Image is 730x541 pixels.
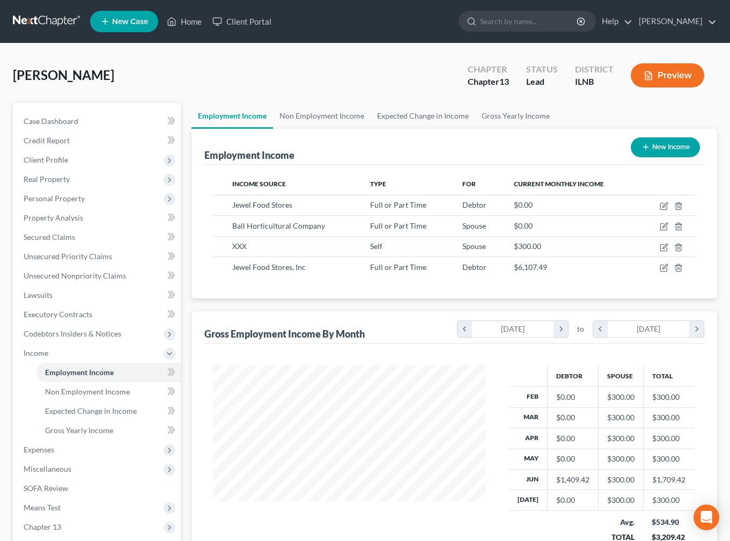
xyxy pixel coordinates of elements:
[499,76,509,86] span: 13
[112,18,148,26] span: New Case
[556,474,589,485] div: $1,409.42
[232,242,247,251] span: XXX
[13,67,114,83] span: [PERSON_NAME]
[556,454,589,464] div: $0.00
[24,232,75,242] span: Secured Claims
[480,11,578,31] input: Search by name...
[598,365,643,386] th: Spouse
[643,428,694,449] td: $300.00
[24,348,48,357] span: Income
[577,324,584,334] span: to
[24,310,92,319] span: Executory Contracts
[36,401,181,421] a: Expected Change in Income
[370,180,386,188] span: Type
[24,290,53,299] span: Lawsuits
[643,365,694,386] th: Total
[15,112,181,131] a: Case Dashboard
[24,136,70,145] span: Credit Report
[24,194,85,203] span: Personal Property
[526,76,558,88] div: Lead
[232,180,286,188] span: Income Source
[607,495,635,506] div: $300.00
[475,103,556,129] a: Gross Yearly Income
[631,137,700,157] button: New Income
[24,155,68,164] span: Client Profile
[24,271,126,280] span: Unsecured Nonpriority Claims
[232,200,292,209] span: Jewel Food Stores
[462,262,486,272] span: Debtor
[462,242,486,251] span: Spouse
[643,449,694,469] td: $300.00
[45,406,137,415] span: Expected Change in Income
[509,449,548,469] th: May
[204,327,365,340] div: Gross Employment Income By Month
[509,428,548,449] th: Apr
[514,200,533,209] span: $0.00
[468,63,509,76] div: Chapter
[15,131,181,150] a: Credit Report
[232,262,306,272] span: Jewel Food Stores, Inc
[24,329,121,338] span: Codebtors Insiders & Notices
[15,286,181,305] a: Lawsuits
[232,221,325,230] span: Ball Horticultural Company
[15,228,181,247] a: Secured Claims
[462,180,476,188] span: For
[643,407,694,428] td: $300.00
[556,433,589,444] div: $0.00
[509,490,548,510] th: [DATE]
[607,412,635,423] div: $300.00
[36,421,181,440] a: Gross Yearly Income
[15,479,181,498] a: SOFA Review
[161,12,207,31] a: Home
[191,103,273,129] a: Employment Income
[24,213,83,222] span: Property Analysis
[370,200,426,209] span: Full or Part Time
[24,252,112,261] span: Unsecured Priority Claims
[631,63,704,87] button: Preview
[514,180,604,188] span: Current Monthly Income
[24,503,61,512] span: Means Test
[468,76,509,88] div: Chapter
[15,208,181,228] a: Property Analysis
[24,174,70,184] span: Real Property
[24,484,68,493] span: SOFA Review
[652,517,685,528] div: $534.90
[607,517,635,528] div: Avg.
[509,470,548,490] th: Jun
[526,63,558,76] div: Status
[514,242,541,251] span: $300.00
[554,321,568,337] i: chevron_right
[462,221,486,230] span: Spouse
[509,407,548,428] th: Mar
[607,454,635,464] div: $300.00
[643,490,694,510] td: $300.00
[556,392,589,403] div: $0.00
[273,103,371,129] a: Non Employment Income
[643,470,694,490] td: $1,709.42
[689,321,704,337] i: chevron_right
[15,266,181,286] a: Unsecured Nonpriority Claims
[204,149,294,162] div: Employment Income
[458,321,472,337] i: chevron_left
[472,321,554,337] div: [DATE]
[45,368,114,377] span: Employment Income
[547,365,598,386] th: Debtor
[24,116,78,126] span: Case Dashboard
[596,12,632,31] a: Help
[15,305,181,324] a: Executory Contracts
[608,321,690,337] div: [DATE]
[607,433,635,444] div: $300.00
[45,426,113,435] span: Gross Yearly Income
[15,247,181,266] a: Unsecured Priority Claims
[514,221,533,230] span: $0.00
[593,321,608,337] i: chevron_left
[370,262,426,272] span: Full or Part Time
[633,12,717,31] a: [PERSON_NAME]
[36,382,181,401] a: Non Employment Income
[575,63,614,76] div: District
[607,392,635,403] div: $300.00
[575,76,614,88] div: ILNB
[207,12,277,31] a: Client Portal
[45,387,130,396] span: Non Employment Income
[370,221,426,230] span: Full or Part Time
